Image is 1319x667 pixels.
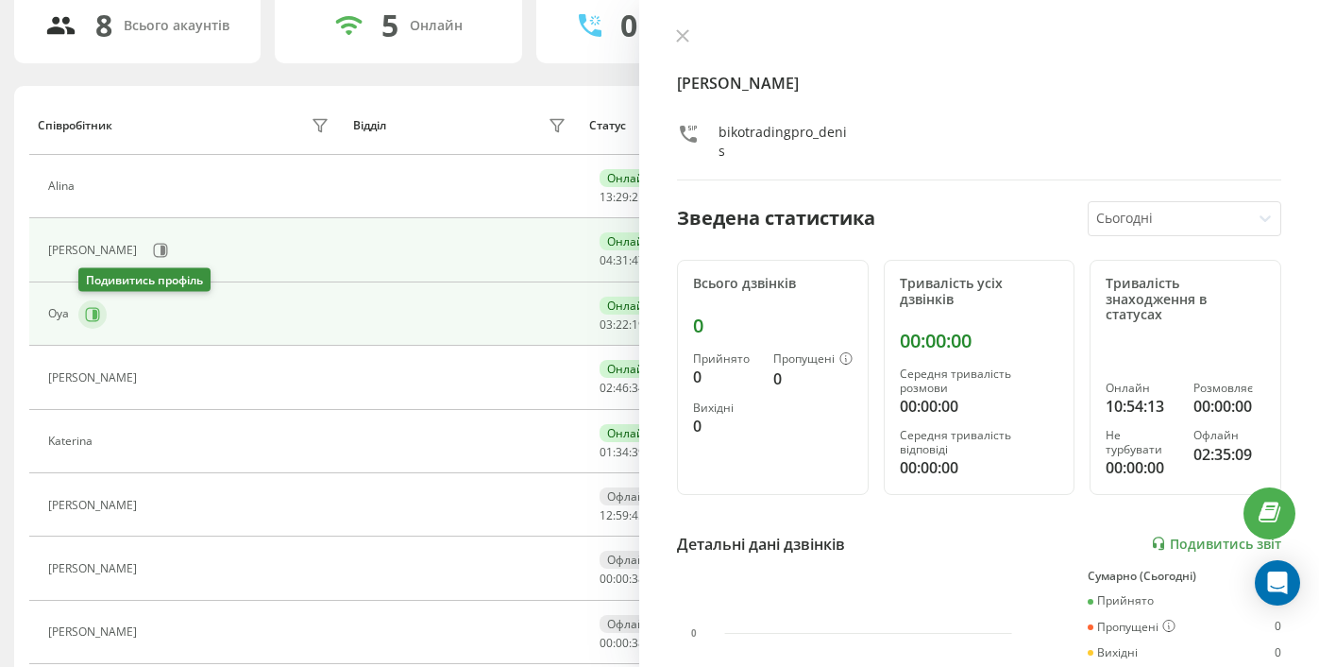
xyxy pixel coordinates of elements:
div: Онлайн [600,297,659,315]
span: 03 [600,316,613,333]
span: 12 [600,507,613,523]
div: Офлайн [600,615,660,633]
div: 8 [95,8,112,43]
div: Середня тривалість відповіді [900,429,1059,456]
div: 00:00:00 [900,456,1059,479]
div: [PERSON_NAME] [48,562,142,575]
span: 38 [632,635,645,651]
div: 02:35:09 [1193,443,1265,466]
div: Тривалість усіх дзвінків [900,276,1059,308]
div: Онлайн [410,18,463,34]
div: 0 [693,315,853,337]
div: [PERSON_NAME] [48,371,142,385]
div: : : [600,191,645,204]
div: Не турбувати [1106,429,1177,456]
div: Офлайн [1193,429,1265,442]
div: Онлайн [1106,382,1177,395]
div: Онлайн [600,232,659,250]
div: Вихідні [693,402,758,415]
div: Прийнято [693,352,758,366]
div: Середня тривалість розмови [900,368,1059,395]
div: Пропущені [1088,620,1175,635]
div: Open Intercom Messenger [1255,560,1300,606]
div: Співробітник [38,119,112,132]
span: 59 [616,507,629,523]
span: 38 [632,571,645,587]
span: 00 [600,635,613,651]
span: 39 [632,444,645,460]
span: 22 [616,316,629,333]
div: 10:54:13 [1106,395,1177,418]
div: [PERSON_NAME] [48,625,142,639]
span: 02 [600,380,613,396]
span: 19 [632,316,645,333]
div: 5 [381,8,398,43]
div: 0 [693,415,758,437]
span: 21 [632,189,645,205]
div: Katerina [48,435,97,448]
div: Oya [48,307,74,320]
div: bikotradingpro_denis [719,123,854,161]
span: 00 [616,635,629,651]
span: 34 [632,380,645,396]
a: Подивитись звіт [1151,536,1281,552]
span: 13 [600,189,613,205]
div: [PERSON_NAME] [48,499,142,512]
text: 0 [691,628,697,639]
div: : : [600,573,645,586]
div: Зведена статистика [677,204,875,232]
span: 00 [616,571,629,587]
div: 0 [1275,594,1281,607]
div: 0 [620,8,637,43]
span: 01 [600,444,613,460]
div: Alina [48,180,79,193]
h4: [PERSON_NAME] [677,72,1281,94]
div: : : [600,509,645,522]
div: 0 [773,368,853,390]
div: Всього дзвінків [693,276,853,292]
span: 46 [616,380,629,396]
div: 00:00:00 [1193,395,1265,418]
div: Розмовляє [1193,382,1265,395]
div: 0 [1275,646,1281,659]
div: 0 [693,366,758,388]
div: : : [600,254,645,267]
div: Вихідні [1088,646,1138,659]
div: Статус [589,119,626,132]
div: 00:00:00 [1106,456,1177,479]
div: : : [600,637,645,650]
div: Онлайн [600,424,659,442]
span: 04 [600,252,613,268]
div: Онлайн [600,169,659,187]
div: 0 [1275,620,1281,635]
div: Тривалість знаходження в статусах [1106,276,1265,323]
span: 29 [616,189,629,205]
div: 00:00:00 [900,395,1059,418]
div: Детальні дані дзвінків [677,533,845,556]
span: 45 [632,507,645,523]
div: : : [600,446,645,459]
div: Офлайн [600,551,660,569]
div: [PERSON_NAME] [48,244,142,257]
span: 31 [616,252,629,268]
span: 00 [600,571,613,587]
span: 34 [616,444,629,460]
div: : : [600,318,645,332]
div: : : [600,382,645,395]
div: Пропущені [773,352,853,368]
div: Офлайн [600,487,660,505]
span: 47 [632,252,645,268]
div: Сумарно (Сьогодні) [1088,570,1281,583]
div: Всього акаунтів [124,18,229,34]
div: Прийнято [1088,594,1154,607]
div: Онлайн [600,360,659,378]
div: Відділ [353,119,386,132]
div: 00:00:00 [900,330,1059,352]
div: Подивитись профіль [78,268,211,292]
